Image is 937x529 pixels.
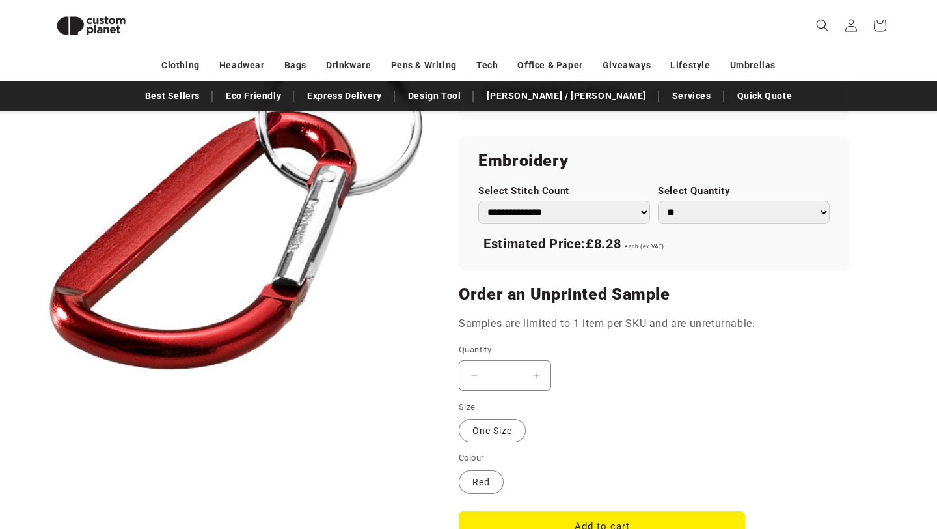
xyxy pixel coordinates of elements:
a: Clothing [161,54,200,77]
a: Drinkware [326,54,371,77]
a: Services [666,85,718,107]
label: Select Stitch Count [478,185,650,197]
a: Lifestyle [670,54,710,77]
span: each (ex VAT) [625,243,664,250]
legend: Colour [459,451,485,465]
legend: Size [459,401,477,414]
a: Giveaways [603,54,651,77]
a: [PERSON_NAME] / [PERSON_NAME] [480,85,652,107]
a: Eco Friendly [219,85,288,107]
div: Estimated Price: [478,231,830,258]
a: Pens & Writing [391,54,457,77]
a: Design Tool [401,85,468,107]
a: Bags [284,54,306,77]
media-gallery: Gallery Viewer [46,20,426,401]
label: Red [459,470,504,494]
label: One Size [459,419,526,442]
span: £8.28 [586,236,621,251]
a: Office & Paper [517,54,582,77]
h2: Embroidery [478,150,830,171]
label: Select Quantity [658,185,830,197]
img: Custom Planet [46,5,137,46]
a: Umbrellas [730,54,776,77]
a: Express Delivery [301,85,388,107]
iframe: Chat Widget [714,388,937,529]
label: Quantity [459,343,745,356]
p: Samples are limited to 1 item per SKU and are unreturnable. [459,315,849,334]
a: Tech [476,54,498,77]
a: Quick Quote [731,85,799,107]
a: Headwear [219,54,265,77]
a: Best Sellers [139,85,206,107]
h2: Order an Unprinted Sample [459,284,849,305]
summary: Search [808,11,837,40]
